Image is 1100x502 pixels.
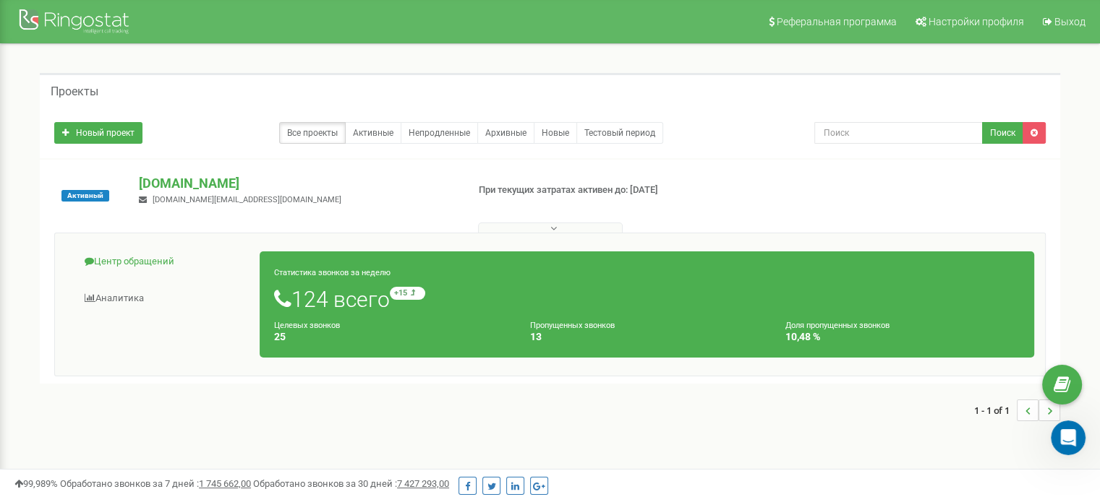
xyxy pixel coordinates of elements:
[61,190,109,202] span: Активный
[274,287,1020,311] h1: 124 всего
[1054,16,1086,27] span: Выход
[1051,420,1086,455] iframe: Intercom live chat
[253,478,449,489] span: Обработано звонков за 30 дней :
[534,122,577,144] a: Новые
[530,332,764,342] h4: 13
[14,478,58,489] span: 99,989%
[274,268,391,277] small: Статистика звонков за неделю
[66,244,260,280] a: Центр обращений
[814,122,983,144] input: Поиск
[345,122,401,144] a: Активные
[785,321,890,330] small: Доля пропущенных звонков
[530,321,615,330] small: Пропущенных звонков
[153,195,341,204] span: [DOMAIN_NAME][EMAIL_ADDRESS][DOMAIN_NAME]
[576,122,663,144] a: Тестовый период
[139,174,455,193] p: [DOMAIN_NAME]
[54,122,142,144] a: Новый проект
[401,122,478,144] a: Непродленные
[974,399,1017,421] span: 1 - 1 of 1
[199,478,251,489] u: 1 745 662,00
[274,332,508,342] h4: 25
[397,478,449,489] u: 7 427 293,00
[279,122,346,144] a: Все проекты
[274,321,340,330] small: Целевых звонков
[477,122,534,144] a: Архивные
[479,183,710,197] p: При текущих затратах активен до: [DATE]
[60,478,251,489] span: Обработано звонков за 7 дней :
[51,85,98,98] h5: Проекты
[982,122,1023,144] button: Поиск
[785,332,1020,342] h4: 10,48 %
[777,16,897,27] span: Реферальная программа
[929,16,1024,27] span: Настройки профиля
[66,281,260,316] a: Аналитика
[974,385,1060,436] nav: ...
[390,287,425,300] small: +15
